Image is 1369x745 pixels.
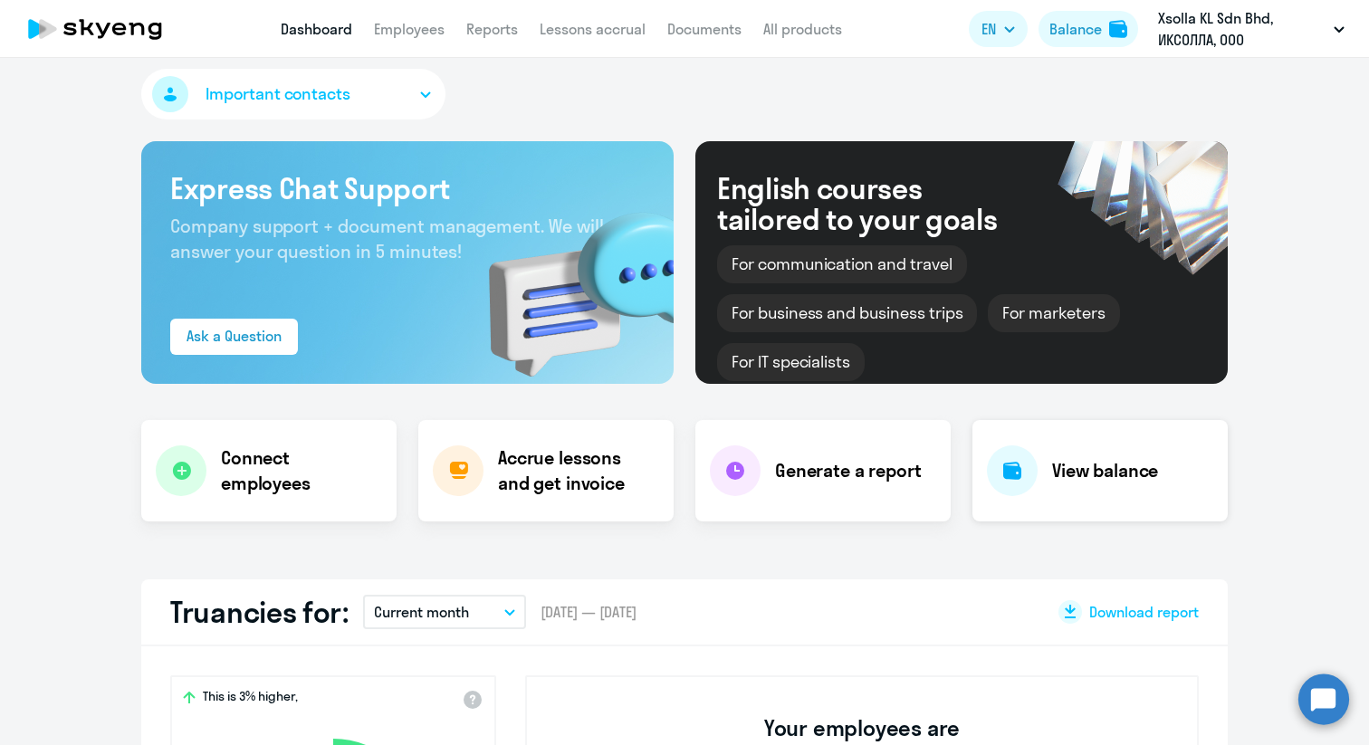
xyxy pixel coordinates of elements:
div: English courses tailored to your goals [717,173,1027,234]
h2: Truancies for: [170,594,349,630]
span: Important contacts [206,82,350,106]
a: Employees [374,20,445,38]
img: bg-img [463,180,674,384]
button: EN [969,11,1028,47]
div: For business and business trips [717,294,977,332]
div: For IT specialists [717,343,865,381]
h4: Generate a report [775,458,921,483]
span: Download report [1089,602,1199,622]
button: Balancebalance [1039,11,1138,47]
a: All products [763,20,842,38]
div: For communication and travel [717,245,967,283]
div: For marketers [988,294,1119,332]
h3: Express Chat Support [170,170,645,206]
button: Current month [363,595,526,629]
button: Xsolla KL Sdn Bhd, ИКСОЛЛА, ООО [1149,7,1354,51]
a: Reports [466,20,518,38]
span: This is 3% higher, [203,688,298,710]
button: Ask a Question [170,319,298,355]
h4: Connect employees [221,445,382,496]
span: EN [981,18,996,40]
a: Dashboard [281,20,352,38]
p: Xsolla KL Sdn Bhd, ИКСОЛЛА, ООО [1158,7,1326,51]
img: balance [1109,20,1127,38]
div: Balance [1049,18,1102,40]
span: [DATE] — [DATE] [541,602,637,622]
span: Company support + document management. We will answer your question in 5 minutes! [170,215,604,263]
a: Lessons accrual [540,20,646,38]
h4: Accrue lessons and get invoice [498,445,656,496]
h4: View balance [1052,458,1158,483]
div: Ask a Question [187,325,282,347]
p: Current month [374,601,469,623]
button: Important contacts [141,69,445,119]
a: Documents [667,20,742,38]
